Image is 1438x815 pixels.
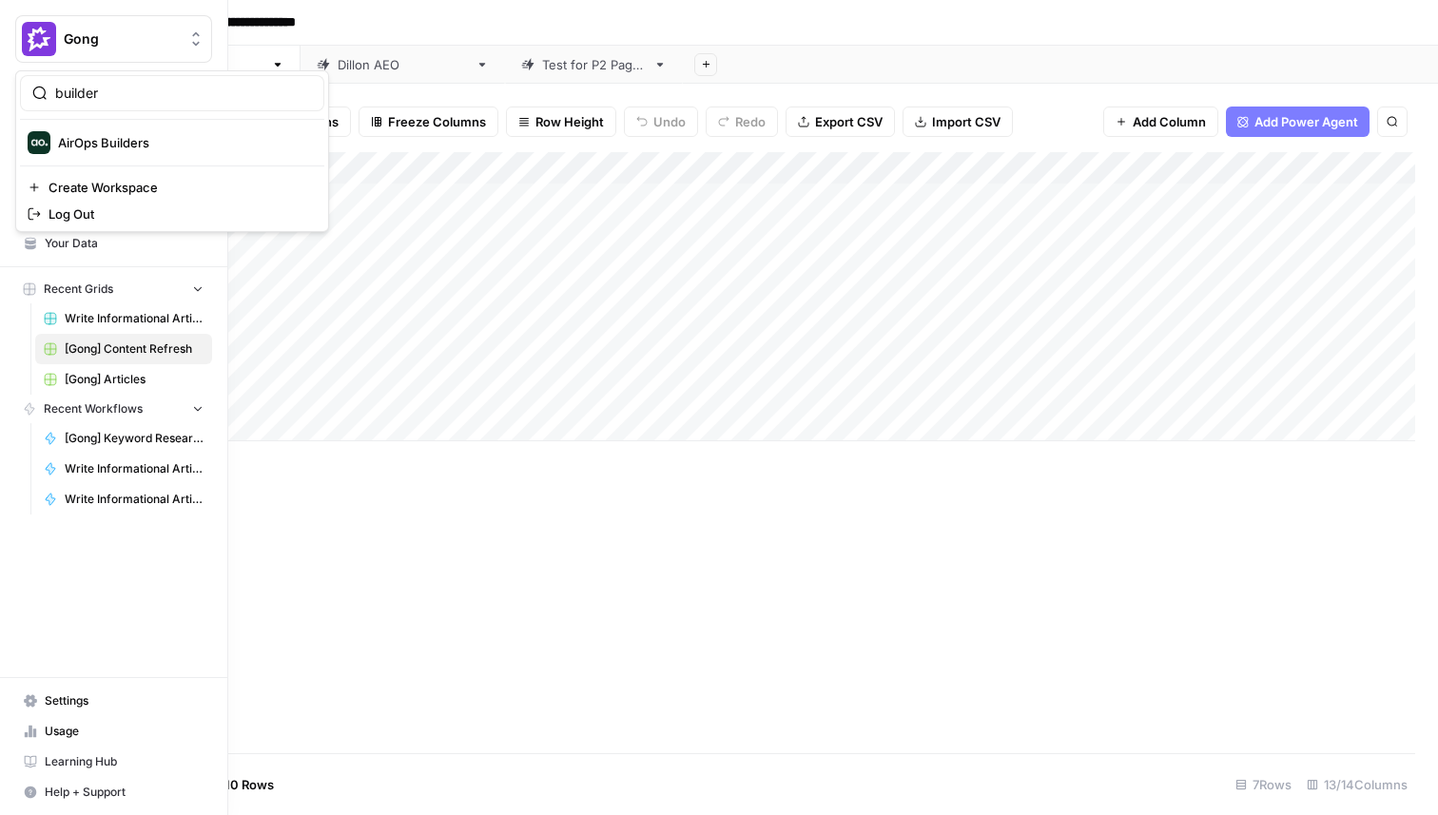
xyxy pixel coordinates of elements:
[15,70,329,232] div: Workspace: Gong
[301,46,505,84] a: [PERSON_NAME] AEO
[1226,107,1370,137] button: Add Power Agent
[535,112,604,131] span: Row Height
[20,201,324,227] a: Log Out
[15,747,212,777] a: Learning Hub
[1228,769,1299,800] div: 7 Rows
[65,310,204,327] span: Write Informational Articles
[49,204,309,223] span: Log Out
[1254,112,1358,131] span: Add Power Agent
[35,423,212,454] a: [Gong] Keyword Research
[198,775,274,794] span: Add 10 Rows
[35,484,212,514] a: Write Informational Article Body
[786,107,895,137] button: Export CSV
[65,340,204,358] span: [Gong] Content Refresh
[35,454,212,484] a: Write Informational Article Outline
[65,371,204,388] span: [Gong] Articles
[903,107,1013,137] button: Import CSV
[44,400,143,417] span: Recent Workflows
[45,753,204,770] span: Learning Hub
[65,460,204,477] span: Write Informational Article Outline
[44,281,113,298] span: Recent Grids
[15,15,212,63] button: Workspace: Gong
[35,364,212,395] a: [Gong] Articles
[1103,107,1218,137] button: Add Column
[1133,112,1206,131] span: Add Column
[506,107,616,137] button: Row Height
[706,107,778,137] button: Redo
[359,107,498,137] button: Freeze Columns
[35,303,212,334] a: Write Informational Articles
[388,112,486,131] span: Freeze Columns
[65,430,204,447] span: [Gong] Keyword Research
[735,112,766,131] span: Redo
[15,686,212,716] a: Settings
[35,334,212,364] a: [Gong] Content Refresh
[542,55,646,74] div: Test for P2 Pages
[815,112,883,131] span: Export CSV
[28,131,50,154] img: AirOps Builders Logo
[45,784,204,801] span: Help + Support
[15,228,212,259] a: Your Data
[58,133,309,152] span: AirOps Builders
[55,84,312,103] input: Search Workspaces
[15,716,212,747] a: Usage
[49,178,309,197] span: Create Workspace
[15,777,212,807] button: Help + Support
[45,723,204,740] span: Usage
[505,46,683,84] a: Test for P2 Pages
[22,22,56,56] img: Gong Logo
[15,395,212,423] button: Recent Workflows
[45,235,204,252] span: Your Data
[15,275,212,303] button: Recent Grids
[65,491,204,508] span: Write Informational Article Body
[653,112,686,131] span: Undo
[932,112,1001,131] span: Import CSV
[338,55,468,74] div: [PERSON_NAME] AEO
[45,692,204,709] span: Settings
[20,174,324,201] a: Create Workspace
[64,29,179,49] span: Gong
[1299,769,1415,800] div: 13/14 Columns
[624,107,698,137] button: Undo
